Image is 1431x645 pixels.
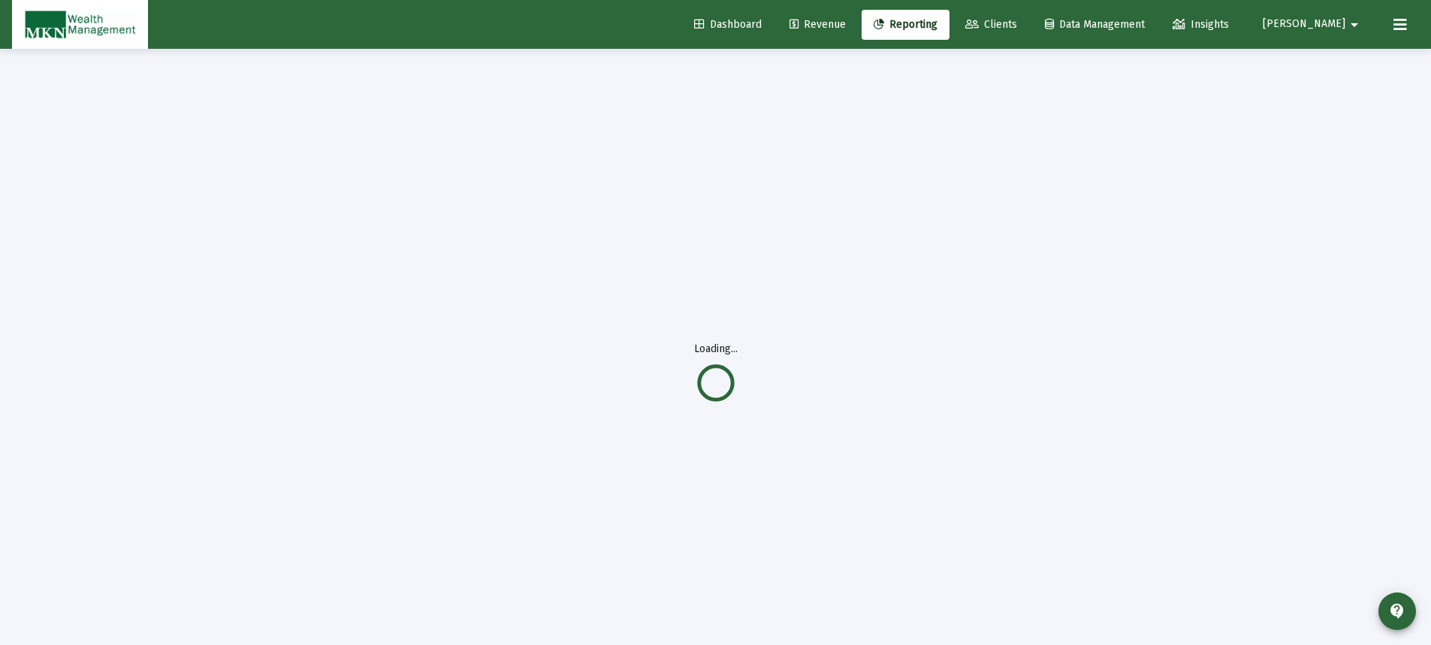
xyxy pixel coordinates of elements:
img: Dashboard [23,10,137,40]
span: Reporting [874,18,937,31]
mat-icon: contact_support [1388,602,1406,620]
a: Revenue [777,10,858,40]
span: Data Management [1045,18,1145,31]
span: Revenue [789,18,846,31]
span: Clients [965,18,1017,31]
a: Data Management [1033,10,1157,40]
a: Reporting [862,10,949,40]
span: Insights [1173,18,1229,31]
button: [PERSON_NAME] [1245,9,1381,39]
mat-icon: arrow_drop_down [1345,10,1363,40]
a: Insights [1161,10,1241,40]
a: Clients [953,10,1029,40]
a: Dashboard [682,10,774,40]
span: [PERSON_NAME] [1263,18,1345,31]
span: Dashboard [694,18,762,31]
